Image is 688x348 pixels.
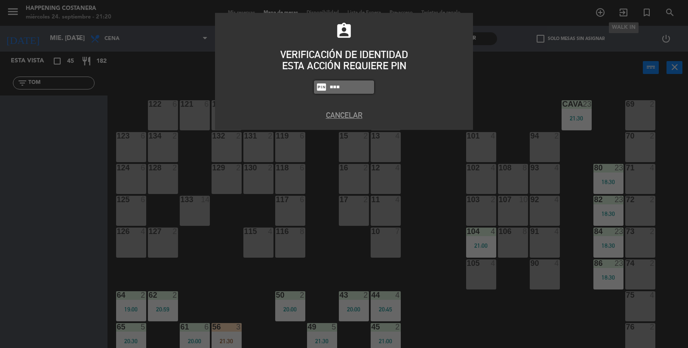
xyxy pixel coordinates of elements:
div: ESTA ACCIÓN REQUIERE PIN [221,60,467,71]
i: fiber_pin [316,82,327,92]
div: VERIFICACIÓN DE IDENTIDAD [221,49,467,60]
i: assignment_ind [335,22,353,40]
input: 1234 [329,82,372,92]
button: Cancelar [221,109,467,121]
